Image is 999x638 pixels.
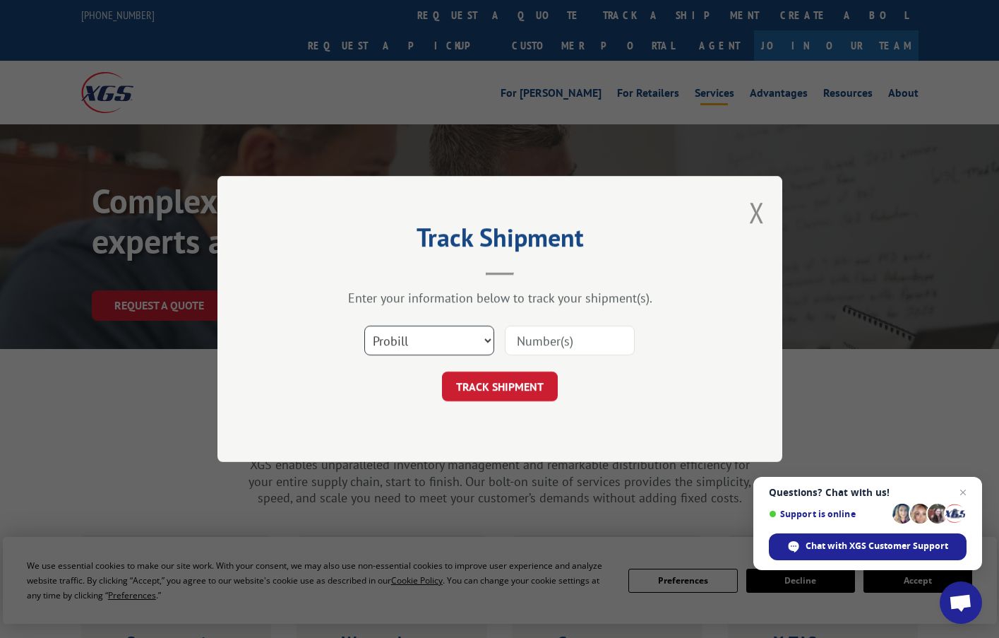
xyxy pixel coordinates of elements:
div: Chat with XGS Customer Support [769,533,967,560]
button: Close modal [749,194,765,231]
button: TRACK SHIPMENT [442,372,558,401]
span: Chat with XGS Customer Support [806,540,948,553]
span: Close chat [955,484,971,501]
div: Enter your information below to track your shipment(s). [288,290,712,306]
span: Support is online [769,509,887,519]
input: Number(s) [505,326,635,355]
h2: Track Shipment [288,228,712,254]
div: Open chat [940,581,982,624]
span: Questions? Chat with us! [769,487,967,498]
